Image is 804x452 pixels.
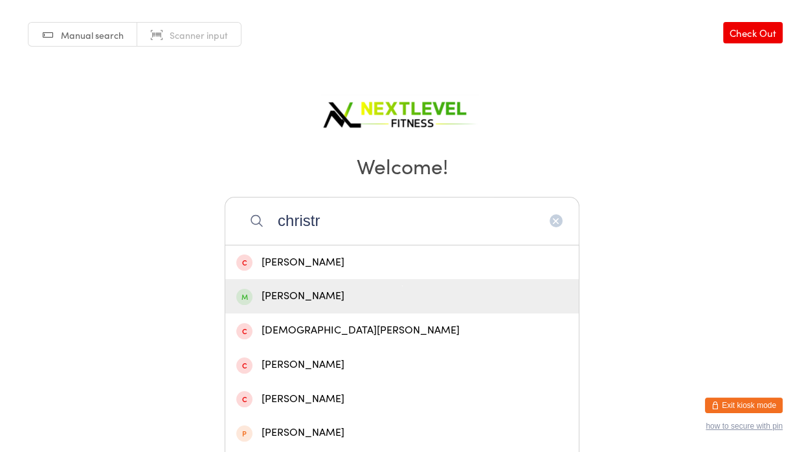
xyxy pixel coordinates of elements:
[170,28,228,41] span: Scanner input
[705,398,783,413] button: Exit kiosk mode
[61,28,124,41] span: Manual search
[321,91,483,133] img: Next Level Fitness
[723,22,783,43] a: Check Out
[225,197,579,245] input: Search
[13,151,791,180] h2: Welcome!
[236,322,568,339] div: [DEMOGRAPHIC_DATA][PERSON_NAME]
[236,288,568,305] div: [PERSON_NAME]
[236,424,568,442] div: [PERSON_NAME]
[236,356,568,374] div: [PERSON_NAME]
[236,254,568,271] div: [PERSON_NAME]
[706,422,783,431] button: how to secure with pin
[236,390,568,408] div: [PERSON_NAME]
